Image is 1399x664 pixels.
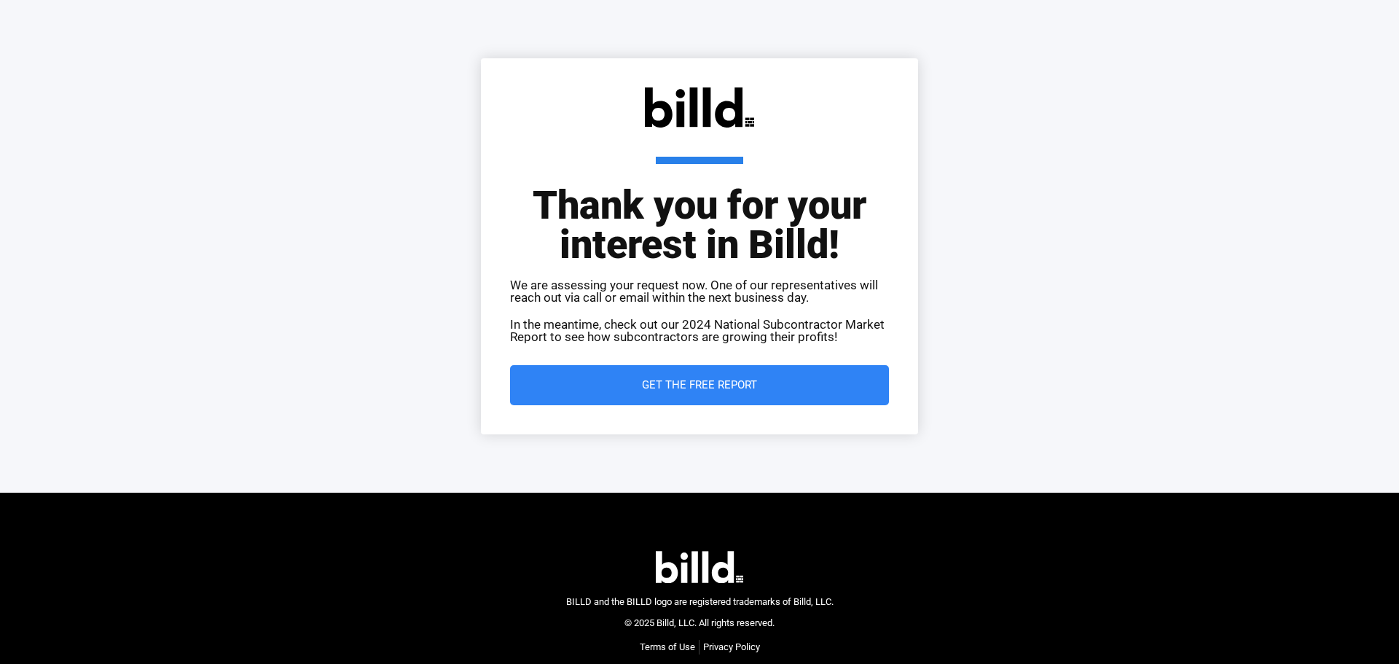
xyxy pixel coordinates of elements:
[510,157,889,265] h1: Thank you for your interest in Billd!
[703,640,760,655] a: Privacy Policy
[566,596,834,628] span: BILLD and the BILLD logo are registered trademarks of Billd, LLC. © 2025 Billd, LLC. All rights r...
[640,640,760,655] nav: Menu
[642,380,757,391] span: Get the Free Report
[510,365,889,405] a: Get the Free Report
[510,319,889,343] p: In the meantime, check out our 2024 National Subcontractor Market Report to see how subcontractor...
[640,640,695,655] a: Terms of Use
[510,279,889,304] p: We are assessing your request now. One of our representatives will reach out via call or email wi...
